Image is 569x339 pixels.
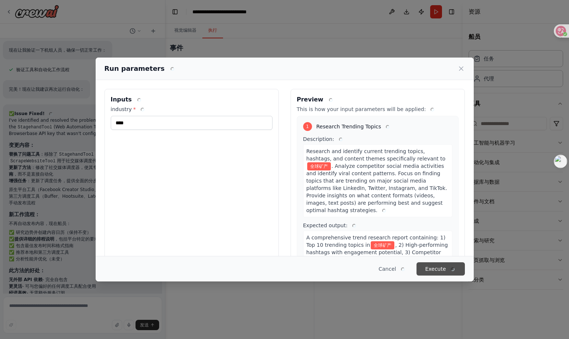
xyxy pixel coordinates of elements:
span: . Analyze competitor social media activities and identify viral content patterns. Focus on findin... [306,163,447,213]
span: A comprehensive trend research report containing: 1) Top 10 trending topics in [306,235,446,248]
h2: Run parameters [104,63,176,74]
span: Research and identify current trending topics, hashtags, and content themes specifically relevant to [306,148,446,162]
button: Cancel [373,262,412,276]
h3: Preview [297,95,459,104]
p: This is how your input parameters will be applied: [297,105,459,113]
button: Execute [417,262,465,276]
span: Description: [303,136,344,142]
span: Variable: industry [307,162,331,170]
label: industry [111,105,272,113]
span: Variable: industry [371,241,394,249]
div: 1 [303,122,312,131]
h3: Inputs [111,95,272,104]
span: Research Trending Topics [316,123,391,130]
span: Expected output: [303,222,358,228]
